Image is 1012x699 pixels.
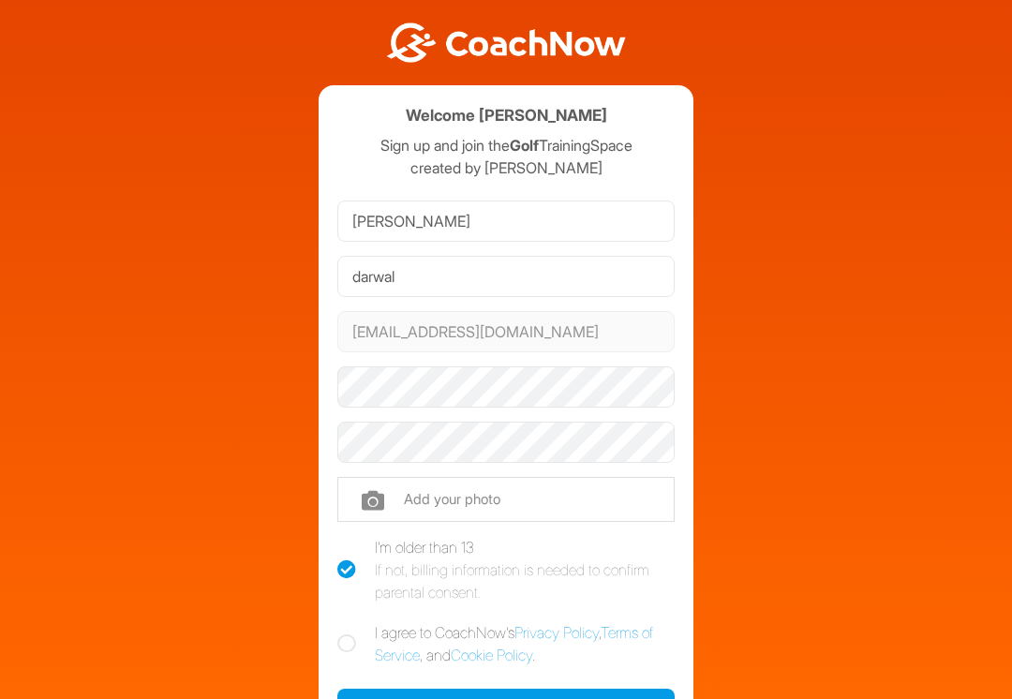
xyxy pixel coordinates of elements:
strong: Golf [510,136,539,155]
a: Privacy Policy [514,623,599,642]
div: If not, billing information is needed to confirm parental consent. [375,558,675,603]
p: created by [PERSON_NAME] [337,156,675,179]
a: Cookie Policy [451,646,532,664]
input: First Name [337,201,675,242]
div: I'm older than 13 [375,536,675,603]
input: Last Name [337,256,675,297]
img: BwLJSsUCoWCh5upNqxVrqldRgqLPVwmV24tXu5FoVAoFEpwwqQ3VIfuoInZCoVCoTD4vwADAC3ZFMkVEQFDAAAAAElFTkSuQmCC [384,22,628,63]
input: Email [337,311,675,352]
h4: Welcome [PERSON_NAME] [406,104,607,127]
p: Sign up and join the TrainingSpace [337,134,675,156]
label: I agree to CoachNow's , , and . [337,621,675,666]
